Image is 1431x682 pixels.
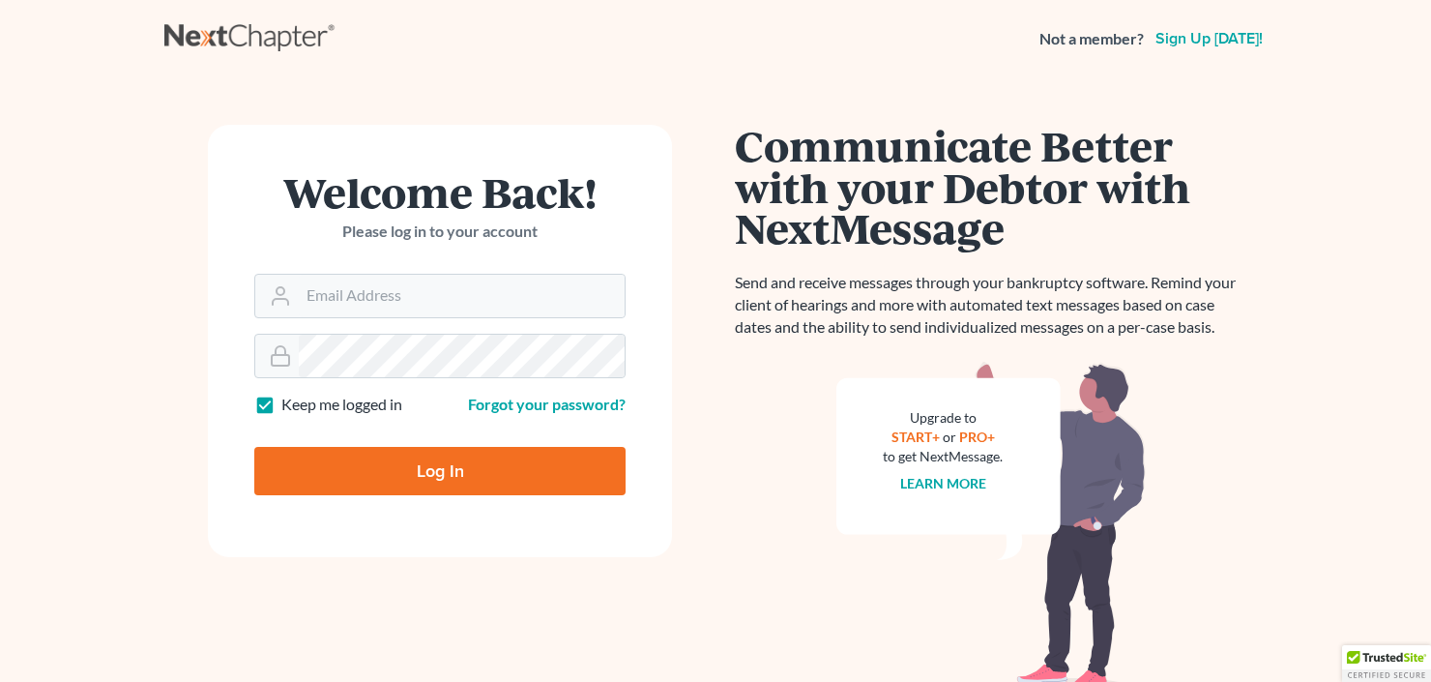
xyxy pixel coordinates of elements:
input: Email Address [299,275,625,317]
div: Upgrade to [883,408,1003,428]
a: Forgot your password? [468,395,626,413]
p: Send and receive messages through your bankruptcy software. Remind your client of hearings and mo... [735,272,1247,339]
a: PRO+ [959,429,995,445]
span: or [943,429,956,445]
a: Learn more [900,475,986,491]
h1: Welcome Back! [254,171,626,213]
input: Log In [254,447,626,495]
a: START+ [891,429,940,445]
div: to get NextMessage. [883,447,1003,466]
div: TrustedSite Certified [1342,645,1431,682]
strong: Not a member? [1039,28,1144,50]
a: Sign up [DATE]! [1152,31,1267,46]
h1: Communicate Better with your Debtor with NextMessage [735,125,1247,249]
p: Please log in to your account [254,221,626,243]
label: Keep me logged in [281,394,402,416]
